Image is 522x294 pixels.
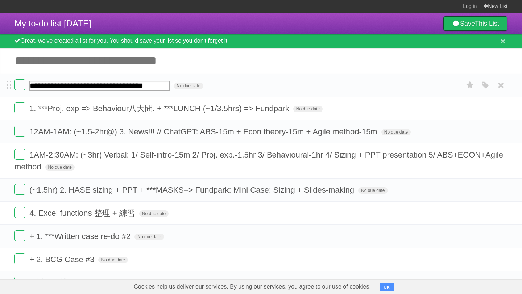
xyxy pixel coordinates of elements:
[14,150,503,171] span: 1AM-2:30AM: (~3hr) Verbal: 1/ Self-intro-15m 2/ Proj. exp.-1.5hr 3/ Behavioural-1hr 4/ Sizing + P...
[381,129,411,135] span: No due date
[45,164,75,171] span: No due date
[14,149,25,160] label: Done
[174,83,203,89] span: No due date
[14,184,25,195] label: Done
[14,18,91,28] span: My to-do list [DATE]
[29,255,96,264] span: + 2. BCG Case #3
[29,104,291,113] span: 1. ***Proj. exp => Behaviour八大問. + ***LUNCH (~1/3.5hrs) => Fundpark
[29,127,379,136] span: 12AM-1AM: (~1.5-2hr@) 3. News!!! // ChatGPT: ABS-15m + Econ theory-15m + Agile method-15m
[14,102,25,113] label: Done
[443,16,507,31] a: SaveThis List
[134,234,164,240] span: No due date
[293,106,323,112] span: No due date
[14,207,25,218] label: Done
[475,20,499,27] b: This List
[463,79,477,91] label: Star task
[127,280,378,294] span: Cookies help us deliver our services. By using our services, you agree to our use of cookies.
[139,210,169,217] span: No due date
[380,283,394,291] button: OK
[98,257,128,263] span: No due date
[14,230,25,241] label: Done
[14,277,25,287] label: Done
[14,253,25,264] label: Done
[29,185,356,194] span: (~1.5hr) 2. HASE sizing + PPT + ***MASKS=> Fundpark: Mini Case: Sizing + Slides-making
[358,187,388,194] span: No due date
[14,79,25,90] label: Done
[14,126,25,136] label: Done
[29,232,132,241] span: + 1. ***Written case re-do #2
[29,209,137,218] span: 4. Excel functions 整理 + 練習
[29,278,91,287] span: + 近義詞辨析x10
